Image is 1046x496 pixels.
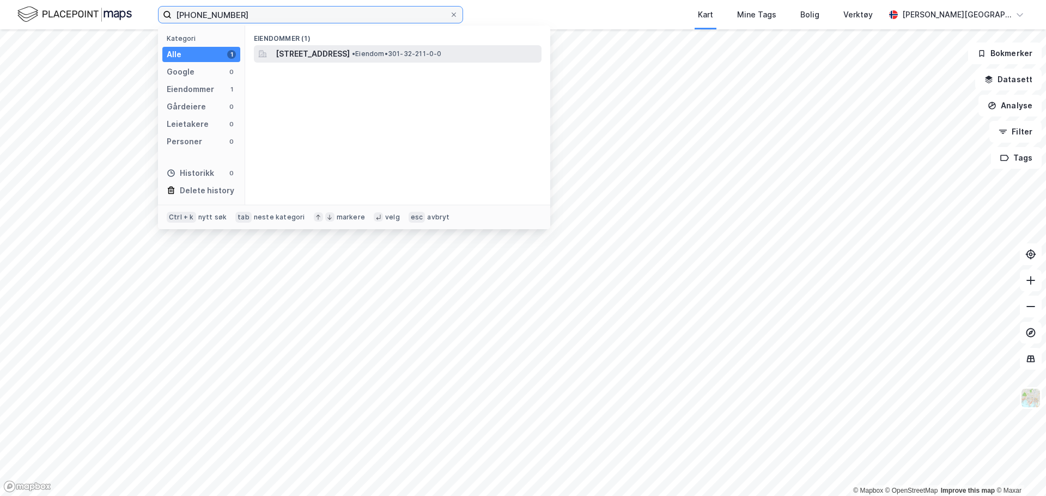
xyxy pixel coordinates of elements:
div: 0 [227,68,236,76]
div: neste kategori [254,213,305,222]
div: Verktøy [843,8,873,21]
div: Alle [167,48,181,61]
img: logo.f888ab2527a4732fd821a326f86c7f29.svg [17,5,132,24]
div: Eiendommer [167,83,214,96]
iframe: Chat Widget [992,444,1046,496]
div: Ctrl + k [167,212,196,223]
div: Gårdeiere [167,100,206,113]
div: markere [337,213,365,222]
div: velg [385,213,400,222]
div: Google [167,65,194,78]
span: Eiendom • 301-32-211-0-0 [352,50,442,58]
button: Filter [989,121,1042,143]
a: Mapbox [853,487,883,494]
div: esc [409,212,425,223]
div: nytt søk [198,213,227,222]
div: Delete history [180,184,234,197]
a: Improve this map [941,487,995,494]
div: Leietakere [167,118,209,131]
img: Z [1020,388,1041,408]
div: Personer [167,135,202,148]
a: OpenStreetMap [885,487,938,494]
div: Eiendommer (1) [245,26,550,45]
div: [PERSON_NAME][GEOGRAPHIC_DATA] [902,8,1011,21]
button: Tags [991,147,1042,169]
div: tab [235,212,252,223]
button: Datasett [975,69,1042,90]
div: 0 [227,120,236,128]
div: 0 [227,102,236,111]
div: Bolig [800,8,819,21]
span: • [352,50,355,58]
button: Bokmerker [968,42,1042,64]
div: Historikk [167,167,214,180]
div: Kart [698,8,713,21]
div: Mine Tags [737,8,776,21]
a: Mapbox homepage [3,480,51,493]
div: avbryt [427,213,449,222]
div: 1 [227,50,236,59]
span: [STREET_ADDRESS] [276,47,350,60]
div: 0 [227,169,236,177]
div: Kategori [167,34,240,42]
input: Søk på adresse, matrikkel, gårdeiere, leietakere eller personer [172,7,449,23]
button: Analyse [978,95,1042,117]
div: 0 [227,137,236,146]
div: 1 [227,85,236,94]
